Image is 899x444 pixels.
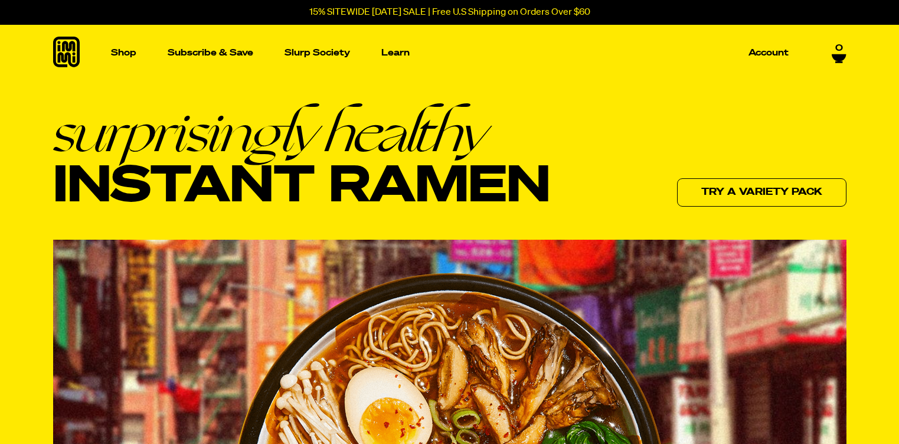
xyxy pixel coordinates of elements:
a: Slurp Society [280,44,355,62]
nav: Main navigation [106,25,793,81]
a: Account [744,44,793,62]
a: 0 [832,43,846,63]
span: 0 [835,43,843,54]
p: Account [748,48,789,57]
a: Learn [377,25,414,81]
p: Subscribe & Save [168,48,253,57]
p: 15% SITEWIDE [DATE] SALE | Free U.S Shipping on Orders Over $60 [309,7,590,18]
p: Slurp Society [285,48,350,57]
em: surprisingly healthy [53,105,551,160]
a: Shop [106,25,141,81]
p: Shop [111,48,136,57]
p: Learn [381,48,410,57]
a: Try a variety pack [677,178,846,207]
a: Subscribe & Save [163,44,258,62]
h1: Instant Ramen [53,105,551,215]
